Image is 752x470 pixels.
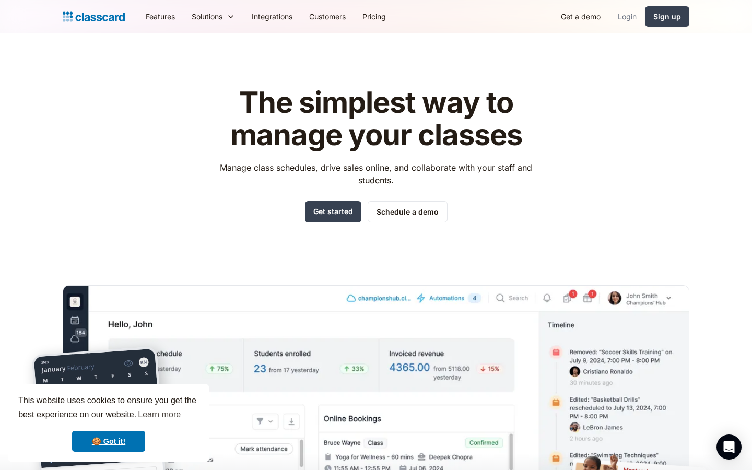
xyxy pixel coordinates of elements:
[354,5,394,28] a: Pricing
[8,384,209,462] div: cookieconsent
[210,87,542,151] h1: The simplest way to manage your classes
[305,201,361,222] a: Get started
[716,434,742,460] div: Open Intercom Messenger
[18,394,199,422] span: This website uses cookies to ensure you get the best experience on our website.
[301,5,354,28] a: Customers
[192,11,222,22] div: Solutions
[63,9,125,24] a: home
[653,11,681,22] div: Sign up
[645,6,689,27] a: Sign up
[210,161,542,186] p: Manage class schedules, drive sales online, and collaborate with your staff and students.
[368,201,448,222] a: Schedule a demo
[553,5,609,28] a: Get a demo
[609,5,645,28] a: Login
[72,431,145,452] a: dismiss cookie message
[137,5,183,28] a: Features
[243,5,301,28] a: Integrations
[183,5,243,28] div: Solutions
[136,407,182,422] a: learn more about cookies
